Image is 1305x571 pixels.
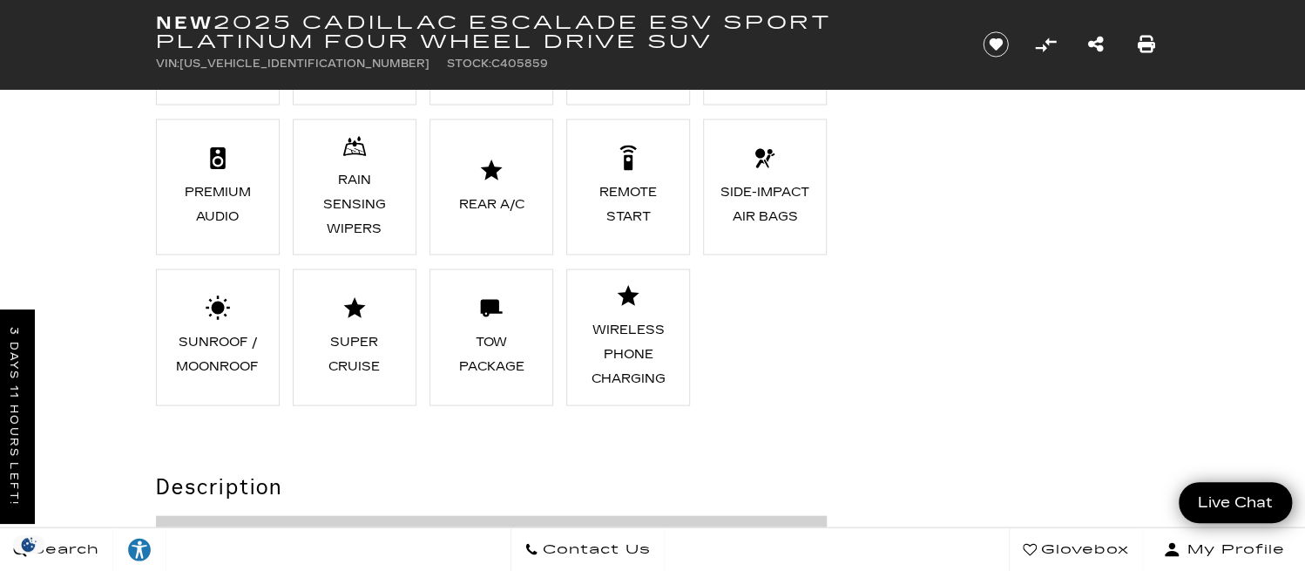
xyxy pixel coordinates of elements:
[977,31,1015,58] button: Save vehicle
[1137,32,1154,57] a: Print this New 2025 Cadillac Escalade ESV Sport Platinum Four Wheel Drive SUV
[447,58,491,70] span: Stock:
[179,58,429,70] span: [US_VEHICLE_IDENTIFICATION_NUMBER]
[1189,493,1281,513] span: Live Chat
[1088,32,1104,57] a: Share this New 2025 Cadillac Escalade ESV Sport Platinum Four Wheel Drive SUV
[9,535,49,554] img: Opt-Out Icon
[156,471,827,502] h2: Description
[307,167,402,241] div: Rain Sensing Wipers
[718,180,813,228] div: Side-Impact Air Bags
[538,537,651,561] span: Contact Us
[1180,537,1285,561] span: My Profile
[170,330,265,378] div: Sunroof / Moonroof
[27,537,99,561] span: Search
[1179,482,1292,523] a: Live Chat
[170,180,265,228] div: Premium Audio
[1143,527,1305,571] button: Open user profile menu
[1032,31,1058,58] button: Compare Vehicle
[581,317,676,391] div: Wireless Phone Charging
[156,58,179,70] span: VIN:
[443,192,538,216] div: Rear A/C
[491,58,548,70] span: C405859
[156,12,213,33] strong: New
[1009,527,1143,571] a: Glovebox
[443,330,538,378] div: Tow Package
[9,535,49,554] section: Click to Open Cookie Consent Modal
[307,330,402,378] div: Super Cruise
[156,13,953,51] h1: 2025 Cadillac Escalade ESV Sport Platinum Four Wheel Drive SUV
[113,536,166,562] div: Explore your accessibility options
[511,527,665,571] a: Contact Us
[581,180,676,228] div: Remote Start
[113,527,166,571] a: Explore your accessibility options
[1037,537,1129,561] span: Glovebox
